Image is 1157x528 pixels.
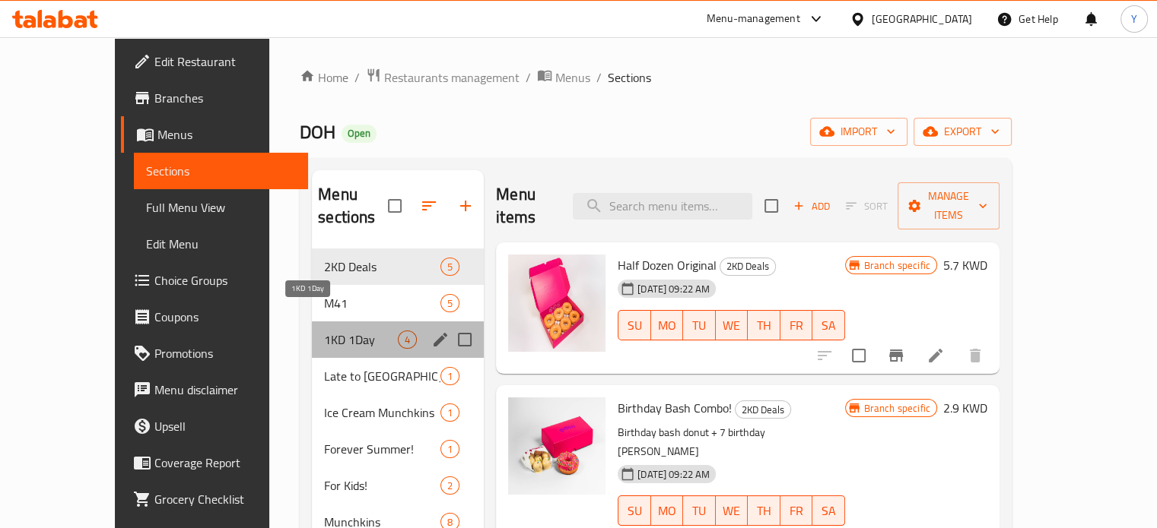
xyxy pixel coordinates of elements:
span: MO [657,315,678,337]
a: Restaurants management [366,68,520,87]
span: MO [657,500,678,522]
li: / [526,68,531,87]
span: Edit Restaurant [154,52,296,71]
span: DOH [300,115,335,149]
div: For Kids!2 [312,467,484,504]
div: items [440,403,459,422]
button: SA [812,495,845,526]
a: Edit menu item [927,346,945,365]
span: Sections [608,68,651,87]
span: Coverage Report [154,454,296,472]
span: TU [689,500,710,522]
span: WE [722,315,742,337]
span: Y [1131,11,1137,27]
span: Full Menu View [146,198,296,217]
div: Ice Cream Munchkins1 [312,394,484,431]
li: / [354,68,360,87]
img: Birthday Bash Combo! [508,397,606,495]
span: export [926,122,1000,141]
span: TH [754,500,774,522]
div: 2KD Deals [720,258,776,276]
span: SA [818,500,839,522]
button: MO [651,495,684,526]
button: WE [716,310,749,340]
span: Add [791,198,832,215]
span: SU [625,315,644,337]
span: 1 [441,369,459,384]
a: Branches [121,80,308,116]
div: items [440,476,459,495]
button: TH [748,310,780,340]
span: SU [625,500,644,522]
a: Menus [537,68,590,87]
span: Select to update [843,340,875,371]
button: Add [787,194,836,218]
span: Select section [755,190,787,222]
button: Manage items [898,182,1000,229]
a: Coupons [121,299,308,335]
span: Half Dozen Original [618,254,717,277]
span: Select all sections [379,190,411,222]
input: search [573,193,752,220]
span: import [822,122,895,141]
span: [DATE] 09:22 AM [631,467,716,482]
h2: Menu items [496,183,555,229]
span: 2KD Deals [736,401,790,419]
h2: Menu sections [318,183,388,229]
span: Late to [GEOGRAPHIC_DATA]! [324,367,440,385]
div: 2KD Deals5 [312,248,484,285]
img: Half Dozen Original [508,255,606,352]
a: Coverage Report [121,444,308,481]
h6: 2.9 KWD [943,397,987,419]
li: / [596,68,602,87]
p: Birthday bash donut + 7 birthday [PERSON_NAME] [618,423,844,461]
a: Menus [121,116,308,153]
div: 2KD Deals [735,400,791,419]
div: Late to Dubai! [324,367,440,385]
h6: 5.7 KWD [943,255,987,276]
span: Choice Groups [154,271,296,289]
span: Promotions [154,344,296,362]
button: TH [748,495,780,526]
div: 1KD 1Day4edit [312,321,484,358]
button: export [914,118,1012,146]
span: [DATE] 09:22 AM [631,282,716,296]
a: Edit Restaurant [121,43,308,80]
div: items [440,258,459,276]
button: delete [957,337,993,374]
a: Grocery Checklist [121,481,308,517]
span: 2 [441,479,459,493]
button: FR [780,495,813,526]
a: Menu disclaimer [121,371,308,408]
span: Edit Menu [146,235,296,253]
span: 2KD Deals [720,258,775,275]
span: Coupons [154,308,296,326]
a: Promotions [121,335,308,371]
span: FR [787,315,807,337]
span: SA [818,315,839,337]
span: Forever Summer! [324,440,440,458]
span: 1KD 1Day [324,330,398,349]
div: 2KD Deals [324,258,440,276]
span: Menu disclaimer [154,381,296,399]
span: M41 [324,294,440,312]
button: WE [716,495,749,526]
span: Branch specific [858,401,936,416]
span: 5 [441,296,459,311]
span: Restaurants management [384,68,520,87]
button: FR [780,310,813,340]
a: Sections [134,153,308,189]
button: MO [651,310,684,340]
span: Menus [555,68,590,87]
span: Open [342,127,377,140]
div: items [440,367,459,385]
span: For Kids! [324,476,440,495]
button: SU [618,495,650,526]
span: 1 [441,406,459,420]
span: WE [722,500,742,522]
button: TU [683,310,716,340]
div: [GEOGRAPHIC_DATA] [872,11,972,27]
span: TH [754,315,774,337]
